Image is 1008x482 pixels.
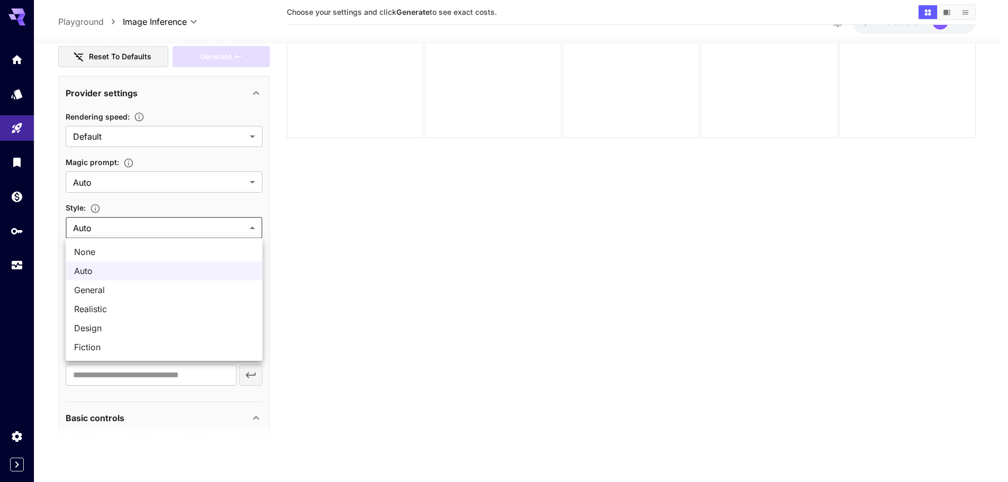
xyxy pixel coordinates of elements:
span: Design [74,322,254,334]
span: None [74,245,254,258]
span: Auto [74,265,254,277]
span: Realistic [74,303,254,315]
span: General [74,284,254,296]
span: Fiction [74,341,254,353]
